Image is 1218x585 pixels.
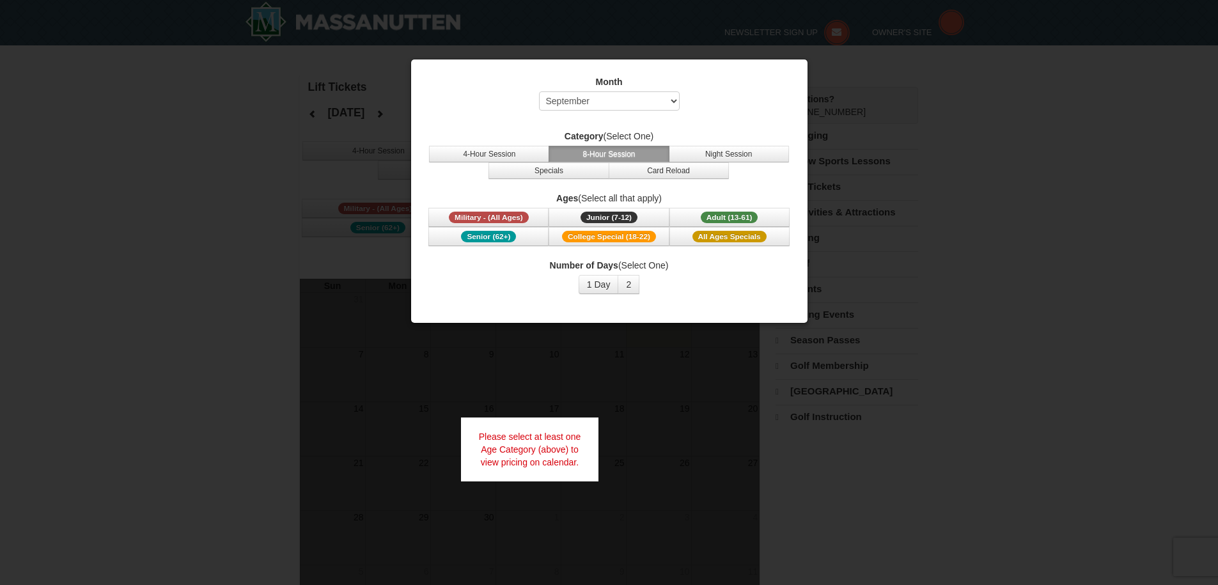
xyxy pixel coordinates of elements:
[692,231,767,242] span: All Ages Specials
[669,146,789,162] button: Night Session
[427,130,792,143] label: (Select One)
[565,131,604,141] strong: Category
[669,208,790,227] button: Adult (13-61)
[461,417,599,481] div: Please select at least one Age Category (above) to view pricing on calendar.
[701,212,758,223] span: Adult (13-61)
[562,231,656,242] span: College Special (18-22)
[596,77,623,87] strong: Month
[549,146,669,162] button: 8-Hour Session
[609,162,729,179] button: Card Reload
[429,146,549,162] button: 4-Hour Session
[428,208,549,227] button: Military - (All Ages)
[427,259,792,272] label: (Select One)
[581,212,637,223] span: Junior (7-12)
[549,227,669,246] button: College Special (18-22)
[669,227,790,246] button: All Ages Specials
[461,231,516,242] span: Senior (62+)
[549,208,669,227] button: Junior (7-12)
[579,275,619,294] button: 1 Day
[428,227,549,246] button: Senior (62+)
[449,212,529,223] span: Military - (All Ages)
[427,192,792,205] label: (Select all that apply)
[488,162,609,179] button: Specials
[556,193,578,203] strong: Ages
[550,260,618,270] strong: Number of Days
[618,275,639,294] button: 2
